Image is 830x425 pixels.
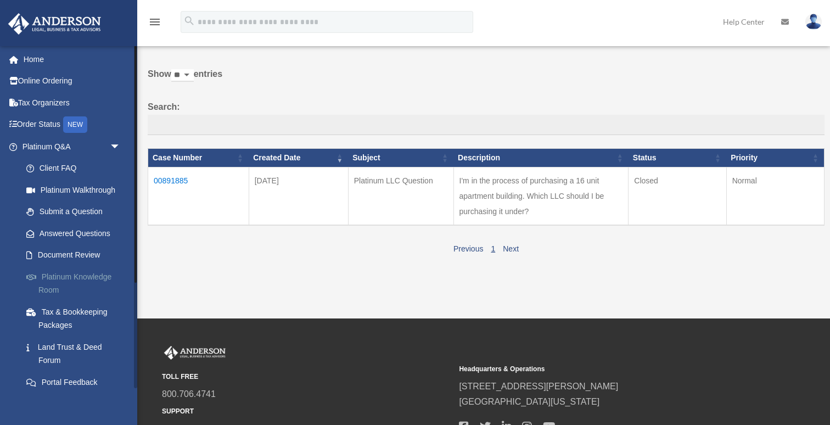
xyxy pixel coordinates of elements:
[162,389,216,399] a: 800.706.4741
[8,114,137,136] a: Order StatusNEW
[453,244,483,253] a: Previous
[148,99,825,136] label: Search:
[453,167,629,226] td: I'm in the process of purchasing a 16 unit apartment building. Which LLC should I be purchasing i...
[148,115,825,136] input: Search:
[15,158,137,180] a: Client FAQ
[348,149,453,167] th: Subject: activate to sort column ascending
[162,371,451,383] small: TOLL FREE
[15,222,132,244] a: Answered Questions
[183,15,195,27] i: search
[491,244,495,253] a: 1
[8,48,137,70] a: Home
[8,70,137,92] a: Online Ordering
[629,149,726,167] th: Status: activate to sort column ascending
[162,346,228,360] img: Anderson Advisors Platinum Portal
[63,116,87,133] div: NEW
[8,136,137,158] a: Platinum Q&Aarrow_drop_down
[503,244,519,253] a: Next
[249,167,348,226] td: [DATE]
[148,66,825,93] label: Show entries
[459,382,618,391] a: [STREET_ADDRESS][PERSON_NAME]
[459,364,748,375] small: Headquarters & Operations
[8,92,137,114] a: Tax Organizers
[805,14,822,30] img: User Pic
[348,167,453,226] td: Platinum LLC Question
[148,149,249,167] th: Case Number: activate to sort column ascending
[726,149,824,167] th: Priority: activate to sort column ascending
[15,301,137,336] a: Tax & Bookkeeping Packages
[148,15,161,29] i: menu
[148,19,161,29] a: menu
[5,13,104,35] img: Anderson Advisors Platinum Portal
[15,266,137,301] a: Platinum Knowledge Room
[15,336,137,371] a: Land Trust & Deed Forum
[453,149,629,167] th: Description: activate to sort column ascending
[459,397,599,406] a: [GEOGRAPHIC_DATA][US_STATE]
[148,167,249,226] td: 00891885
[171,69,194,82] select: Showentries
[726,167,824,226] td: Normal
[15,201,137,223] a: Submit a Question
[15,371,137,393] a: Portal Feedback
[629,167,726,226] td: Closed
[110,136,132,158] span: arrow_drop_down
[15,244,137,266] a: Document Review
[162,406,451,417] small: SUPPORT
[15,179,137,201] a: Platinum Walkthrough
[249,149,348,167] th: Created Date: activate to sort column ascending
